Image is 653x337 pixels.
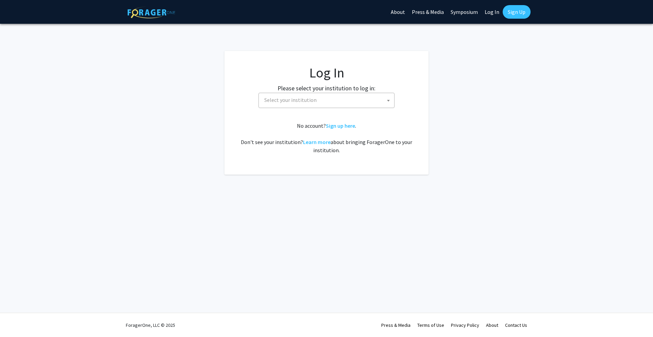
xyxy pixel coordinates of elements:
[326,122,355,129] a: Sign up here
[381,322,411,328] a: Press & Media
[264,96,317,103] span: Select your institution
[258,93,395,108] span: Select your institution
[417,322,444,328] a: Terms of Use
[238,122,415,154] div: No account? . Don't see your institution? about bringing ForagerOne to your institution.
[303,139,331,145] a: Learn more about bringing ForagerOne to your institution
[262,93,394,107] span: Select your institution
[503,5,531,19] a: Sign Up
[505,322,527,328] a: Contact Us
[128,6,175,18] img: ForagerOne Logo
[238,65,415,81] h1: Log In
[126,313,175,337] div: ForagerOne, LLC © 2025
[278,84,375,93] label: Please select your institution to log in:
[486,322,498,328] a: About
[451,322,479,328] a: Privacy Policy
